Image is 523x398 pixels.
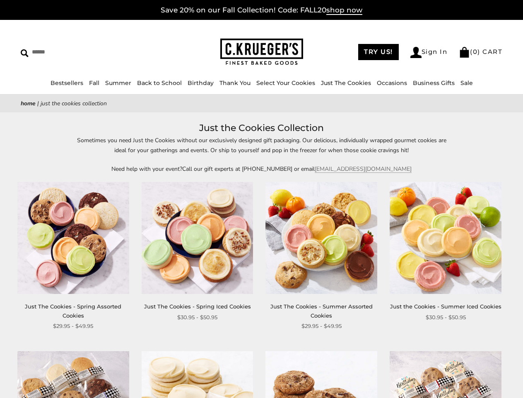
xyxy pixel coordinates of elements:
[21,99,502,108] nav: breadcrumbs
[390,303,501,310] a: Just the Cookies - Summer Iced Cookies
[219,79,251,87] a: Thank You
[51,79,83,87] a: Bestsellers
[301,322,342,330] span: $29.95 - $49.95
[315,165,412,173] a: [EMAIL_ADDRESS][DOMAIN_NAME]
[21,49,29,57] img: Search
[33,121,490,136] h1: Just the Cookies Collection
[177,313,217,322] span: $30.95 - $50.95
[21,46,131,58] input: Search
[459,47,470,58] img: Bag
[473,48,478,56] span: 0
[321,79,371,87] a: Just The Cookies
[459,48,502,56] a: (0) CART
[188,79,214,87] a: Birthday
[220,39,303,66] img: C.KRUEGER'S
[53,322,93,330] span: $29.95 - $49.95
[265,182,377,294] img: Just The Cookies - Summer Assorted Cookies
[71,136,452,155] p: Sometimes you need Just the Cookies without our exclusively designed gift packaging. Our deliciou...
[326,6,362,15] span: shop now
[460,79,473,87] a: Sale
[182,165,315,173] span: Call our gift experts at [PHONE_NUMBER] or email
[377,79,407,87] a: Occasions
[41,99,107,107] span: Just the Cookies Collection
[89,79,99,87] a: Fall
[137,79,182,87] a: Back to School
[37,99,39,107] span: |
[21,99,36,107] a: Home
[105,79,131,87] a: Summer
[270,303,373,318] a: Just The Cookies - Summer Assorted Cookies
[161,6,362,15] a: Save 20% on our Fall Collection! Code: FALL20shop now
[142,182,253,294] img: Just The Cookies - Spring Iced Cookies
[17,182,129,294] img: Just The Cookies - Spring Assorted Cookies
[410,47,448,58] a: Sign In
[358,44,399,60] a: TRY US!
[410,47,422,58] img: Account
[144,303,251,310] a: Just The Cookies - Spring Iced Cookies
[390,182,501,294] img: Just the Cookies - Summer Iced Cookies
[413,79,455,87] a: Business Gifts
[25,303,121,318] a: Just The Cookies - Spring Assorted Cookies
[71,164,452,174] p: Need help with your event?
[256,79,315,87] a: Select Your Cookies
[426,313,466,322] span: $30.95 - $50.95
